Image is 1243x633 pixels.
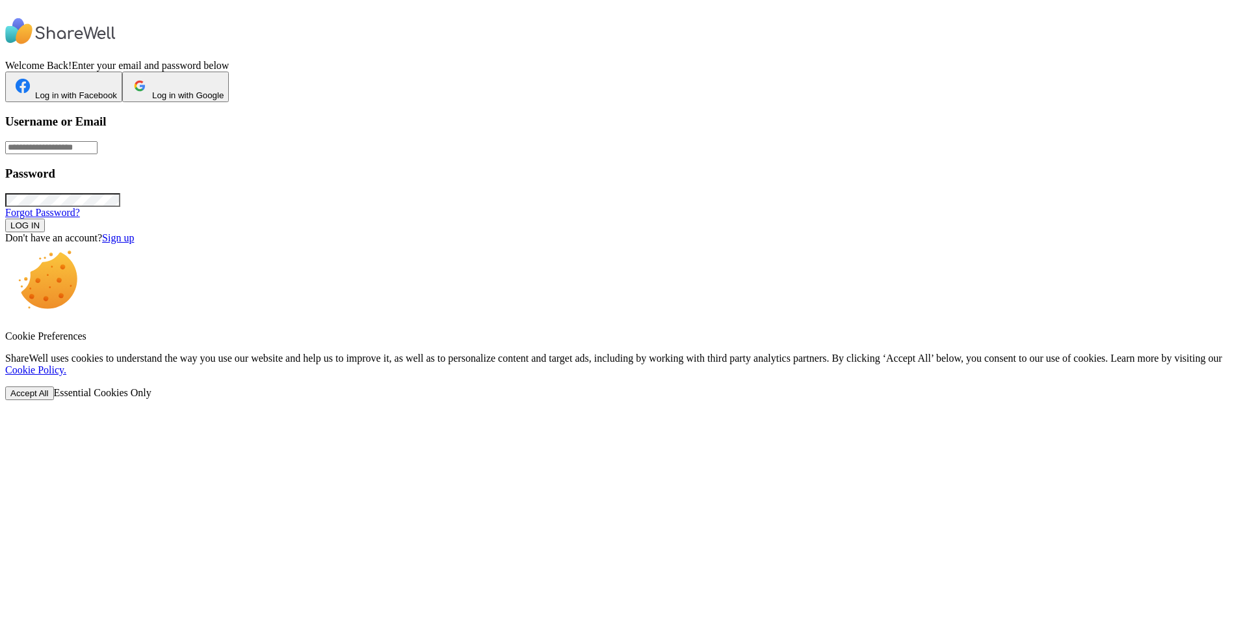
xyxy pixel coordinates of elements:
[102,232,134,243] a: Sign up
[5,364,66,375] a: Cookie Policy.
[54,387,151,398] span: Essential Cookies Only
[10,388,49,398] span: Accept All
[5,72,122,102] button: Log in with Facebook
[10,221,40,230] span: LOG IN
[5,60,72,71] span: Welcome Back!
[5,386,54,400] button: Accept All
[5,5,116,57] img: ShareWell Logo
[10,74,35,98] img: ShareWell Logomark
[5,232,102,243] span: Don't have an account?
[5,114,1238,129] h3: Username or Email
[35,90,117,100] span: Log in with Facebook
[5,219,45,232] button: LOG IN
[72,60,229,71] span: Enter your email and password below
[5,207,80,218] a: Forgot Password?
[5,330,1238,342] p: Cookie Preferences
[5,353,1238,376] p: ShareWell uses cookies to understand the way you use our website and help us to improve it, as we...
[122,72,229,102] button: Log in with Google
[127,74,152,98] img: ShareWell Logomark
[5,167,1238,181] h3: Password
[152,90,224,100] span: Log in with Google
